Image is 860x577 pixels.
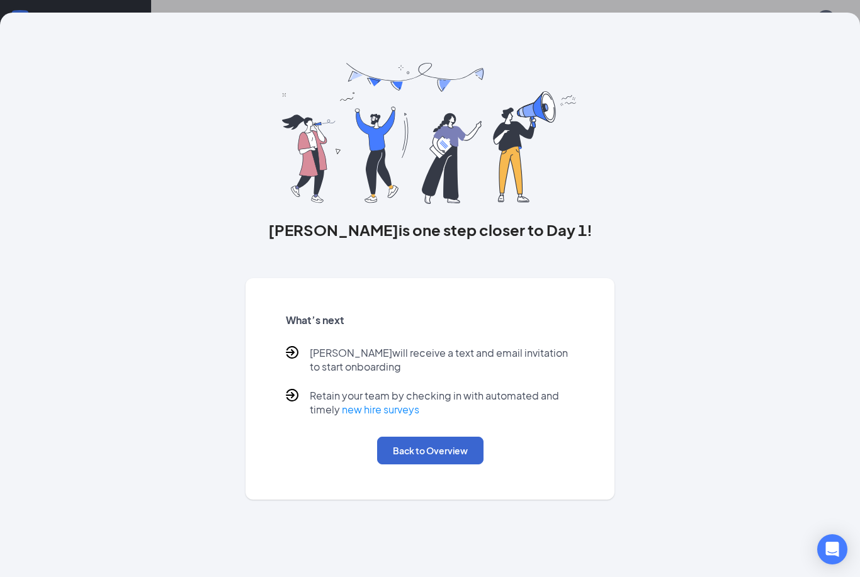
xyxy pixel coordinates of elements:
[246,219,615,240] h3: [PERSON_NAME] is one step closer to Day 1!
[286,313,575,327] h5: What’s next
[817,534,847,564] div: Open Intercom Messenger
[310,346,575,374] p: [PERSON_NAME] will receive a text and email invitation to start onboarding
[377,437,484,464] button: Back to Overview
[282,63,577,204] img: you are all set
[310,389,575,417] p: Retain your team by checking in with automated and timely
[342,403,419,416] a: new hire surveys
